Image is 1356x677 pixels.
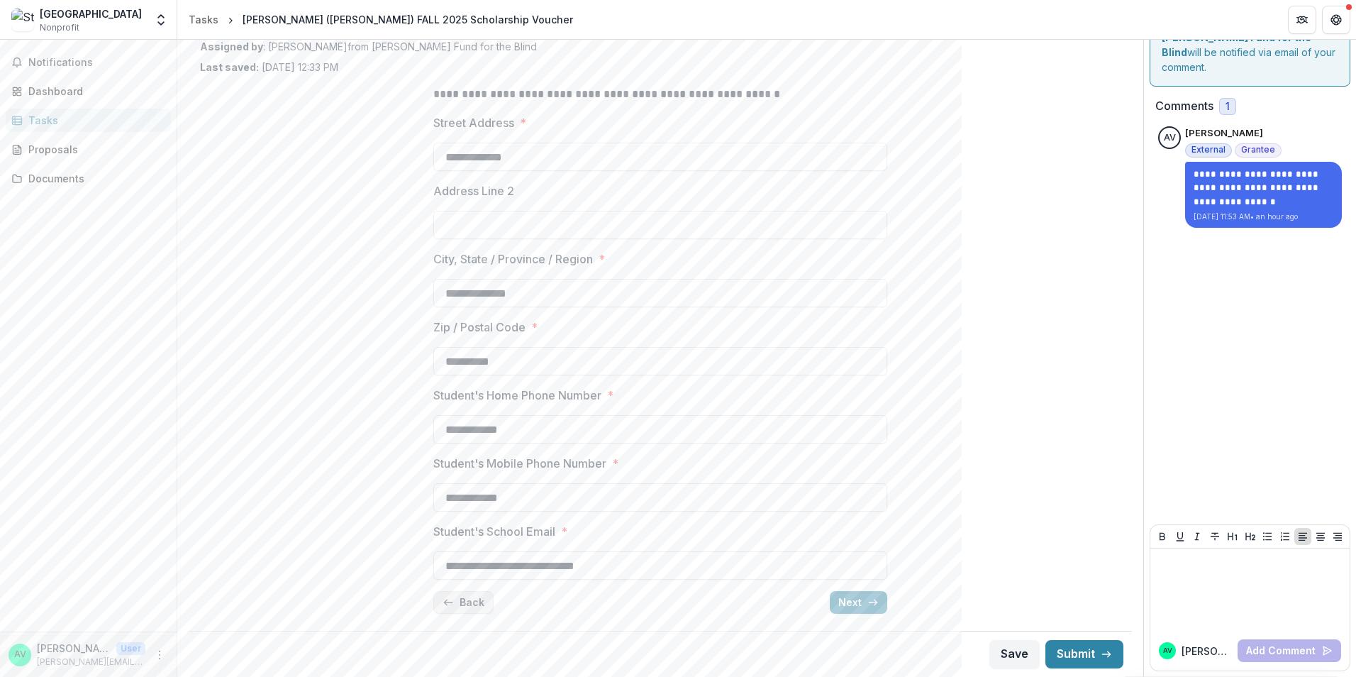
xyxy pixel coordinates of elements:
[1238,639,1341,662] button: Add Comment
[1163,647,1172,654] div: Amanda Voskinarian
[1191,145,1226,155] span: External
[28,113,160,128] div: Tasks
[433,523,555,540] p: Student's School Email
[6,79,171,103] a: Dashboard
[433,182,514,199] p: Address Line 2
[1329,528,1346,545] button: Align Right
[40,6,142,21] div: [GEOGRAPHIC_DATA]
[183,9,224,30] a: Tasks
[433,455,606,472] p: Student's Mobile Phone Number
[433,319,526,336] p: Zip / Postal Code
[1242,528,1259,545] button: Heading 2
[28,142,160,157] div: Proposals
[1155,99,1213,113] h2: Comments
[1172,528,1189,545] button: Underline
[1259,528,1276,545] button: Bullet List
[6,167,171,190] a: Documents
[151,6,171,34] button: Open entity switcher
[1241,145,1275,155] span: Grantee
[189,12,218,27] div: Tasks
[433,591,494,614] button: Back
[1226,101,1230,113] span: 1
[989,640,1040,668] button: Save
[1224,528,1241,545] button: Heading 1
[6,51,171,74] button: Notifications
[830,591,887,614] button: Next
[40,21,79,34] span: Nonprofit
[200,61,259,73] strong: Last saved:
[116,642,145,655] p: User
[1164,133,1176,143] div: Amanda Voskinarian
[37,641,111,656] p: [PERSON_NAME]
[1194,211,1333,222] p: [DATE] 11:53 AM • an hour ago
[200,60,338,75] p: [DATE] 12:33 PM
[6,138,171,161] a: Proposals
[28,84,160,99] div: Dashboard
[1294,528,1311,545] button: Align Left
[1045,640,1123,668] button: Submit
[1185,126,1263,141] p: [PERSON_NAME]
[200,39,1121,54] p: : [PERSON_NAME] from [PERSON_NAME] Fund for the Blind
[183,9,579,30] nav: breadcrumb
[37,656,145,668] p: [PERSON_NAME][EMAIL_ADDRESS][PERSON_NAME][DOMAIN_NAME]
[1288,6,1316,34] button: Partners
[243,12,573,27] div: [PERSON_NAME] ([PERSON_NAME]) FALL 2025 Scholarship Voucher
[28,171,160,186] div: Documents
[1154,528,1171,545] button: Bold
[14,650,26,659] div: Amanda Voskinarian
[433,387,601,404] p: Student's Home Phone Number
[1182,644,1232,659] p: [PERSON_NAME]
[11,9,34,31] img: St. John's University
[433,251,593,268] p: City, State / Province / Region
[151,646,168,664] button: More
[1189,528,1206,545] button: Italicize
[1312,528,1329,545] button: Align Center
[200,40,263,53] strong: Assigned by
[6,109,171,132] a: Tasks
[28,57,165,69] span: Notifications
[433,114,514,131] p: Street Address
[1322,6,1350,34] button: Get Help
[1206,528,1223,545] button: Strike
[1277,528,1294,545] button: Ordered List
